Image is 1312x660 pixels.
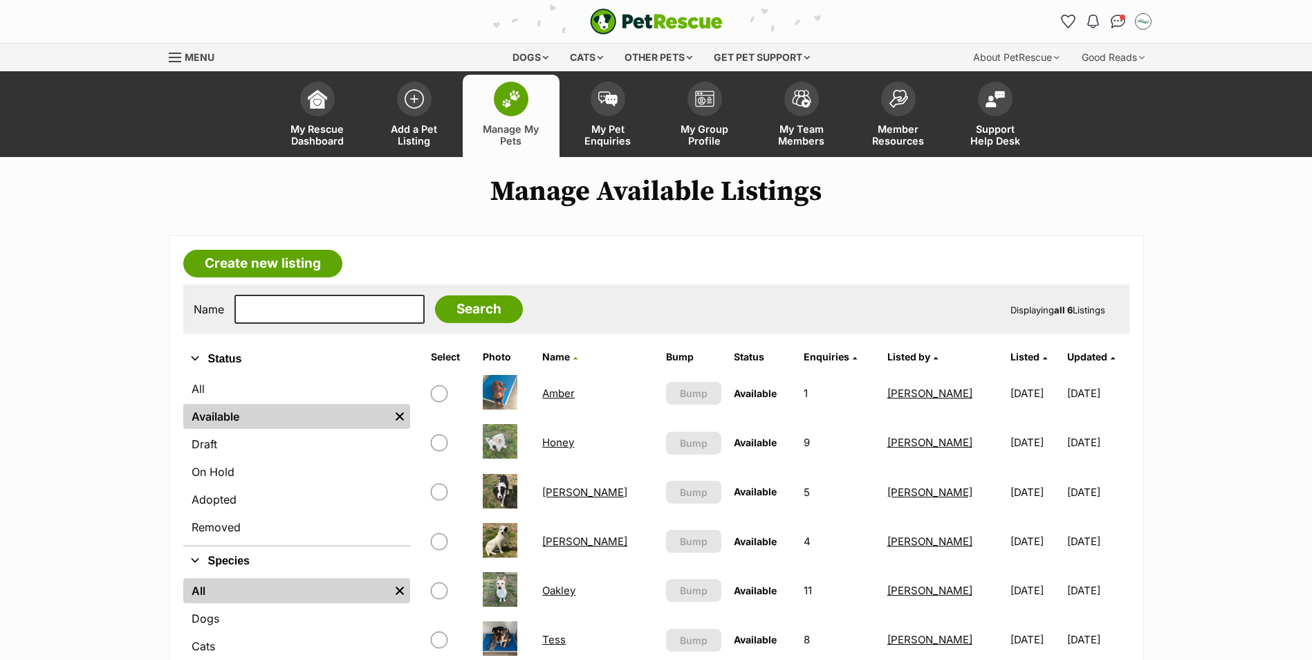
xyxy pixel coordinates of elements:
[542,351,578,363] a: Name
[1005,468,1066,516] td: [DATE]
[1067,351,1115,363] a: Updated
[666,530,722,553] button: Bump
[183,404,389,429] a: Available
[542,535,627,548] a: [PERSON_NAME]
[308,89,327,109] img: dashboard-icon-eb2f2d2d3e046f16d808141f083e7271f6b2e854fb5c12c21221c1fb7104beca.svg
[695,91,714,107] img: group-profile-icon-3fa3cf56718a62981997c0bc7e787c4b2cf8bcc04b72c1350f741eb67cf2f40e.svg
[501,90,521,108] img: manage-my-pets-icon-02211641906a0b7f246fdf0571729dbe1e7629f14944591b6c1af311fb30b64b.svg
[183,374,410,545] div: Status
[1005,567,1066,614] td: [DATE]
[1107,10,1129,33] a: Conversations
[183,487,410,512] a: Adopted
[798,468,880,516] td: 5
[480,123,542,147] span: Manage My Pets
[887,486,972,499] a: [PERSON_NAME]
[728,346,797,368] th: Status
[734,486,777,497] span: Available
[183,350,410,368] button: Status
[666,481,722,504] button: Bump
[850,75,947,157] a: Member Resources
[704,44,820,71] div: Get pet support
[590,8,723,35] a: PetRescue
[680,633,708,648] span: Bump
[734,634,777,645] span: Available
[1005,369,1066,417] td: [DATE]
[887,535,972,548] a: [PERSON_NAME]
[183,376,410,401] a: All
[542,351,570,363] span: Name
[286,123,349,147] span: My Rescue Dashboard
[405,89,424,109] img: add-pet-listing-icon-0afa8454b4691262ce3f59096e99ab1cd57d4a30225e0717b998d2c9b9846f56.svg
[1067,567,1128,614] td: [DATE]
[435,295,523,323] input: Search
[183,432,410,457] a: Draft
[734,535,777,547] span: Available
[1087,15,1098,28] img: notifications-46538b983faf8c2785f20acdc204bb7945ddae34d4c08c2a6579f10ce5e182be.svg
[660,346,728,368] th: Bump
[183,250,342,277] a: Create new listing
[680,485,708,499] span: Bump
[560,44,613,71] div: Cats
[792,90,811,108] img: team-members-icon-5396bd8760b3fe7c0b43da4ab00e1e3bb1a5d9ba89233759b79545d2d3fc5d0d.svg
[1067,517,1128,565] td: [DATE]
[947,75,1044,157] a: Support Help Desk
[1082,10,1105,33] button: Notifications
[183,578,389,603] a: All
[887,633,972,646] a: [PERSON_NAME]
[674,123,736,147] span: My Group Profile
[798,567,880,614] td: 11
[183,634,410,659] a: Cats
[560,75,656,157] a: My Pet Enquiries
[183,459,410,484] a: On Hold
[1067,351,1107,363] span: Updated
[366,75,463,157] a: Add a Pet Listing
[269,75,366,157] a: My Rescue Dashboard
[680,386,708,401] span: Bump
[425,346,477,368] th: Select
[798,517,880,565] td: 4
[577,123,639,147] span: My Pet Enquiries
[1111,15,1125,28] img: chat-41dd97257d64d25036548639549fe6c8038ab92f7586957e7f3b1b290dea8141.svg
[798,369,880,417] td: 1
[680,436,708,450] span: Bump
[734,387,777,399] span: Available
[680,534,708,549] span: Bump
[770,123,833,147] span: My Team Members
[1010,351,1047,363] a: Listed
[615,44,702,71] div: Other pets
[590,8,723,35] img: logo-e224e6f780fb5917bec1dbf3a21bbac754714ae5b6737aabdf751b685950b380.svg
[169,44,224,68] a: Menu
[1057,10,1154,33] ul: Account quick links
[185,51,214,63] span: Menu
[1010,351,1040,363] span: Listed
[542,387,575,400] a: Amber
[887,351,930,363] span: Listed by
[666,382,722,405] button: Bump
[734,437,777,448] span: Available
[383,123,445,147] span: Add a Pet Listing
[1005,419,1066,466] td: [DATE]
[887,584,972,597] a: [PERSON_NAME]
[389,404,410,429] a: Remove filter
[1054,304,1073,315] strong: all 6
[503,44,558,71] div: Dogs
[1005,517,1066,565] td: [DATE]
[889,89,908,108] img: member-resources-icon-8e73f808a243e03378d46382f2149f9095a855e16c252ad45f914b54edf8863c.svg
[666,629,722,652] button: Bump
[183,552,410,570] button: Species
[804,351,849,363] span: translation missing: en.admin.listings.index.attributes.enquiries
[1072,44,1154,71] div: Good Reads
[542,486,627,499] a: [PERSON_NAME]
[1136,15,1150,28] img: Adam Skelly profile pic
[964,123,1026,147] span: Support Help Desk
[656,75,753,157] a: My Group Profile
[887,436,972,449] a: [PERSON_NAME]
[986,91,1005,107] img: help-desk-icon-fdf02630f3aa405de69fd3d07c3f3aa587a6932b1a1747fa1d2bba05be0121f9.svg
[542,584,575,597] a: Oakley
[1132,10,1154,33] button: My account
[734,585,777,596] span: Available
[753,75,850,157] a: My Team Members
[680,583,708,598] span: Bump
[963,44,1069,71] div: About PetRescue
[1067,419,1128,466] td: [DATE]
